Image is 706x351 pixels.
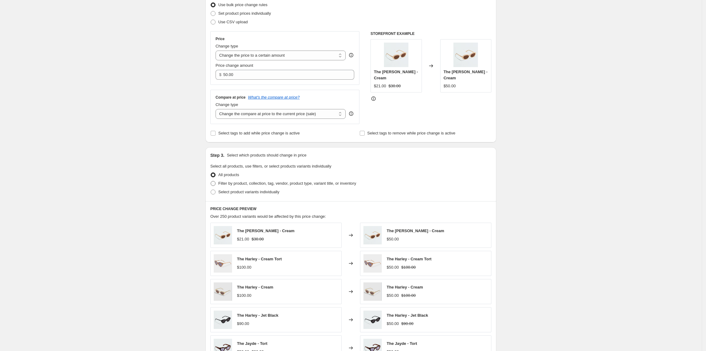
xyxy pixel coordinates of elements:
[348,52,354,58] div: help
[401,321,414,327] strike: $90.00
[387,292,399,299] div: $50.00
[401,264,416,270] strike: $100.00
[216,95,246,100] h3: Compare at price
[237,341,267,346] span: The Jayde - Tort
[214,282,232,301] img: 8442971e7bf810387bf3be7e9f9a8512_80x.jpg
[216,36,224,41] h3: Price
[237,264,251,270] div: $100.00
[210,206,491,211] h6: PRICE CHANGE PREVIEW
[237,292,251,299] div: $100.00
[252,236,264,242] strike: $30.00
[218,20,248,24] span: Use CSV upload
[367,131,456,135] span: Select tags to remove while price change is active
[401,292,416,299] strike: $100.00
[210,214,326,219] span: Over 250 product variants would be affected by this price change:
[237,236,249,242] div: $21.00
[210,164,331,168] span: Select all products, use filters, or select products variants individually
[218,181,356,186] span: Filter by product, collection, tag, vendor, product type, variant title, or inventory
[387,321,399,327] div: $50.00
[218,11,271,16] span: Set product prices individually
[363,226,382,244] img: 220915_LuvLou_Product29_2afac0c1-cced-426e-aeab-327d20b3aa10_80x.jpg
[218,131,300,135] span: Select tags to add while price change is active
[363,311,382,329] img: 220915_LuvLou_Product4_80x.jpg
[214,254,232,273] img: 943448ff686b5d6ce8dadf898af480a1_80x.jpg
[216,63,253,68] span: Price change amount
[374,83,386,89] div: $21.00
[444,70,488,80] span: The [PERSON_NAME] - Cream
[363,254,382,273] img: 943448ff686b5d6ce8dadf898af480a1_80x.jpg
[218,172,239,177] span: All products
[374,70,418,80] span: The [PERSON_NAME] - Cream
[363,282,382,301] img: 8442971e7bf810387bf3be7e9f9a8512_80x.jpg
[387,236,399,242] div: $50.00
[219,72,221,77] span: $
[348,111,354,117] div: help
[387,257,431,261] span: The Harley - Cream Tort
[216,102,238,107] span: Change type
[237,321,249,327] div: $90.00
[237,257,282,261] span: The Harley - Cream Tort
[237,313,278,318] span: The Harley - Jet Black
[214,226,232,244] img: 220915_LuvLou_Product29_2afac0c1-cced-426e-aeab-327d20b3aa10_80x.jpg
[237,285,273,289] span: The Harley - Cream
[444,83,456,89] div: $50.00
[387,264,399,270] div: $50.00
[453,43,478,67] img: 220915_LuvLou_Product29_2afac0c1-cced-426e-aeab-327d20b3aa10_80x.jpg
[210,152,224,158] h2: Step 3.
[387,341,417,346] span: The Jayde - Tort
[384,43,408,67] img: 220915_LuvLou_Product29_2afac0c1-cced-426e-aeab-327d20b3aa10_80x.jpg
[214,311,232,329] img: 220915_LuvLou_Product4_80x.jpg
[389,83,401,89] strike: $30.00
[387,313,428,318] span: The Harley - Jet Black
[223,70,345,80] input: 80.00
[227,152,306,158] p: Select which products should change in price
[218,190,279,194] span: Select product variants individually
[216,44,238,48] span: Change type
[387,285,423,289] span: The Harley - Cream
[237,228,295,233] span: The [PERSON_NAME] - Cream
[387,228,444,233] span: The [PERSON_NAME] - Cream
[248,95,300,100] button: What's the compare at price?
[370,31,491,36] h6: STOREFRONT EXAMPLE
[218,2,267,7] span: Use bulk price change rules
